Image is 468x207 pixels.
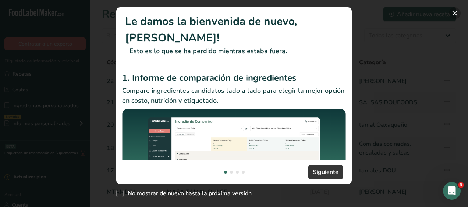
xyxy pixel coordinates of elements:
span: 3 [458,182,464,188]
h1: Le damos la bienvenida de nuevo, [PERSON_NAME]! [125,13,343,46]
h2: 1. Informe de comparación de ingredientes [122,71,346,84]
p: Compare ingredientes candidatos lado a lado para elegir la mejor opción en costo, nutrición y eti... [122,86,346,106]
img: Informe de comparación de ingredientes [122,109,346,192]
span: No mostrar de nuevo hasta la próxima versión [124,190,252,197]
iframe: Intercom live chat [443,182,461,200]
button: Siguiente [308,165,343,179]
p: Esto es lo que se ha perdido mientras estaba fuera. [125,46,343,56]
span: Siguiente [313,168,338,177]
